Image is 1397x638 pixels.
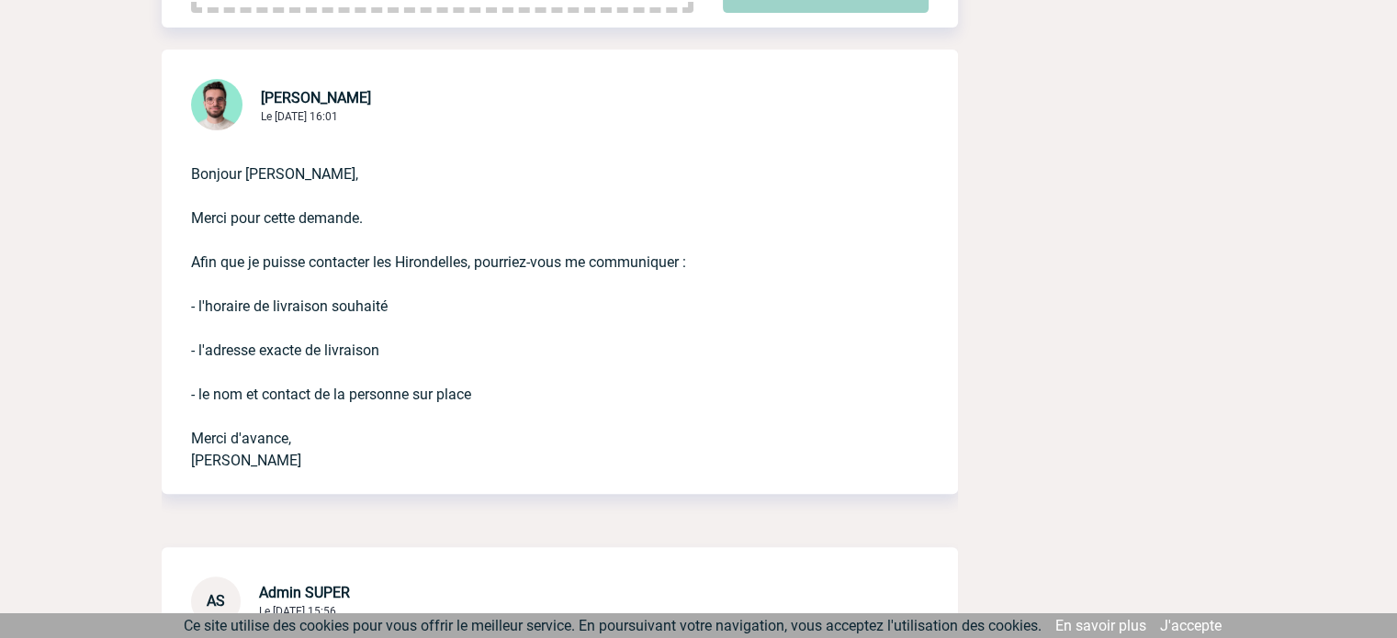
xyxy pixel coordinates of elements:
span: Le [DATE] 16:01 [261,110,338,123]
span: Ce site utilise des cookies pour vous offrir le meilleur service. En poursuivant votre navigation... [184,617,1042,634]
img: 121547-2.png [191,79,242,130]
a: En savoir plus [1055,617,1146,634]
a: J'accepte [1160,617,1222,634]
span: Admin SUPER [259,584,350,601]
p: Bonjour [PERSON_NAME], Merci pour cette demande. Afin que je puisse contacter les Hirondelles, po... [191,134,877,472]
span: Le [DATE] 15:56 [259,605,336,618]
span: AS [207,592,225,610]
span: [PERSON_NAME] [261,89,371,106]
